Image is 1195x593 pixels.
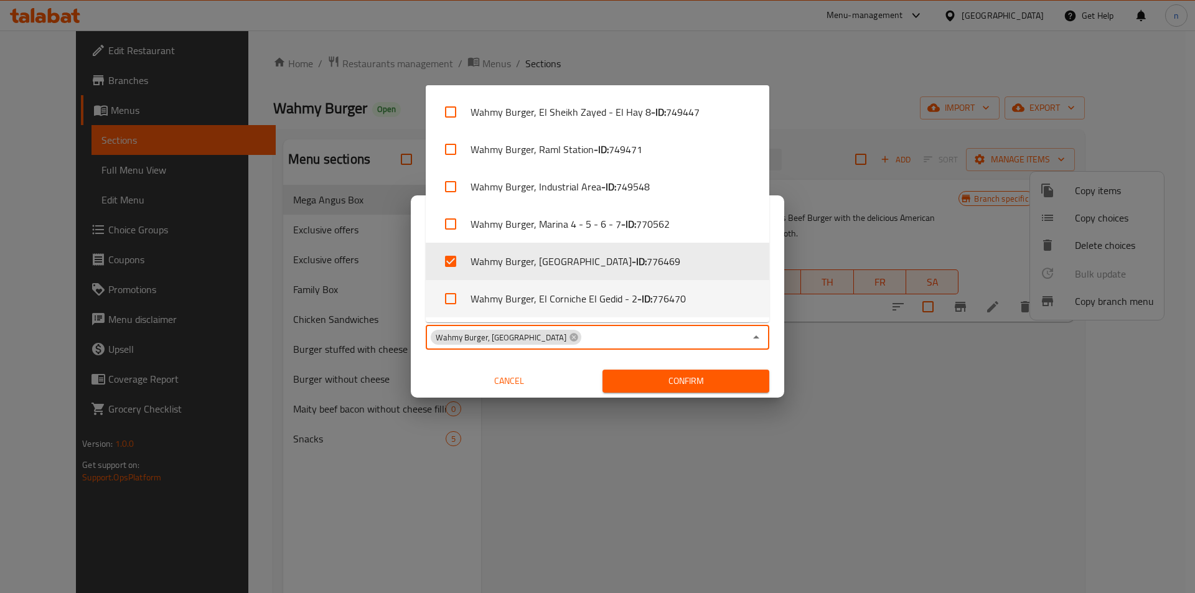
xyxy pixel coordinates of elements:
[426,168,769,205] li: Wahmy Burger, Industrial Area
[601,179,616,194] b: - ID:
[651,105,666,119] b: - ID:
[426,205,769,243] li: Wahmy Burger, Marina 4 - 5 - 6 - 7
[621,217,636,231] b: - ID:
[426,280,769,317] li: Wahmy Burger, El Corniche El Gedid - 2
[431,332,571,343] span: Wahmy Burger, [GEOGRAPHIC_DATA]
[594,142,609,157] b: - ID:
[426,243,769,280] li: Wahmy Burger, [GEOGRAPHIC_DATA]
[431,330,581,345] div: Wahmy Burger, [GEOGRAPHIC_DATA]
[426,93,769,131] li: Wahmy Burger, El Sheikh Zayed - El Hay 8
[602,370,769,393] button: Confirm
[616,179,650,194] span: 749548
[609,142,642,157] span: 749471
[636,217,670,231] span: 770562
[637,291,652,306] b: - ID:
[431,373,588,389] span: Cancel
[647,254,680,269] span: 776469
[612,373,759,389] span: Confirm
[652,291,686,306] span: 776470
[747,329,765,346] button: Close
[426,370,593,393] button: Cancel
[426,131,769,168] li: Wahmy Burger, Raml Station
[632,254,647,269] b: - ID:
[666,105,700,119] span: 749447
